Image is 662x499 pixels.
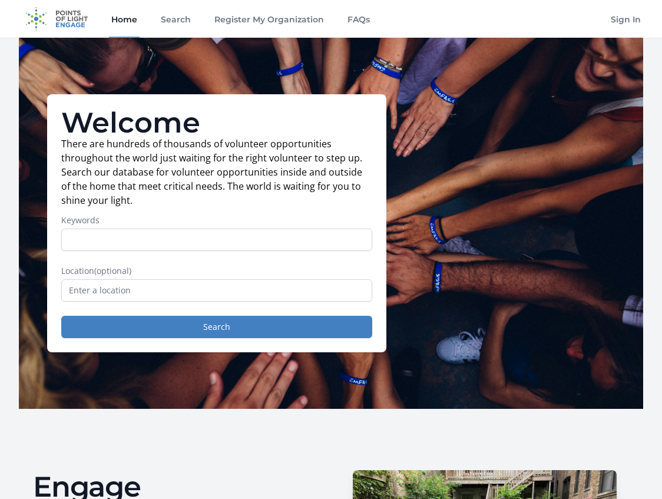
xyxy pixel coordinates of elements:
p: There are hundreds of thousands of volunteer opportunities throughout the world just waiting for ... [61,137,372,207]
label: Keywords [61,214,372,226]
h1: Welcome [61,108,372,137]
label: Location [61,265,372,277]
span: (optional) [94,265,131,276]
button: Search [61,316,372,338]
input: Enter a location [61,279,372,302]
